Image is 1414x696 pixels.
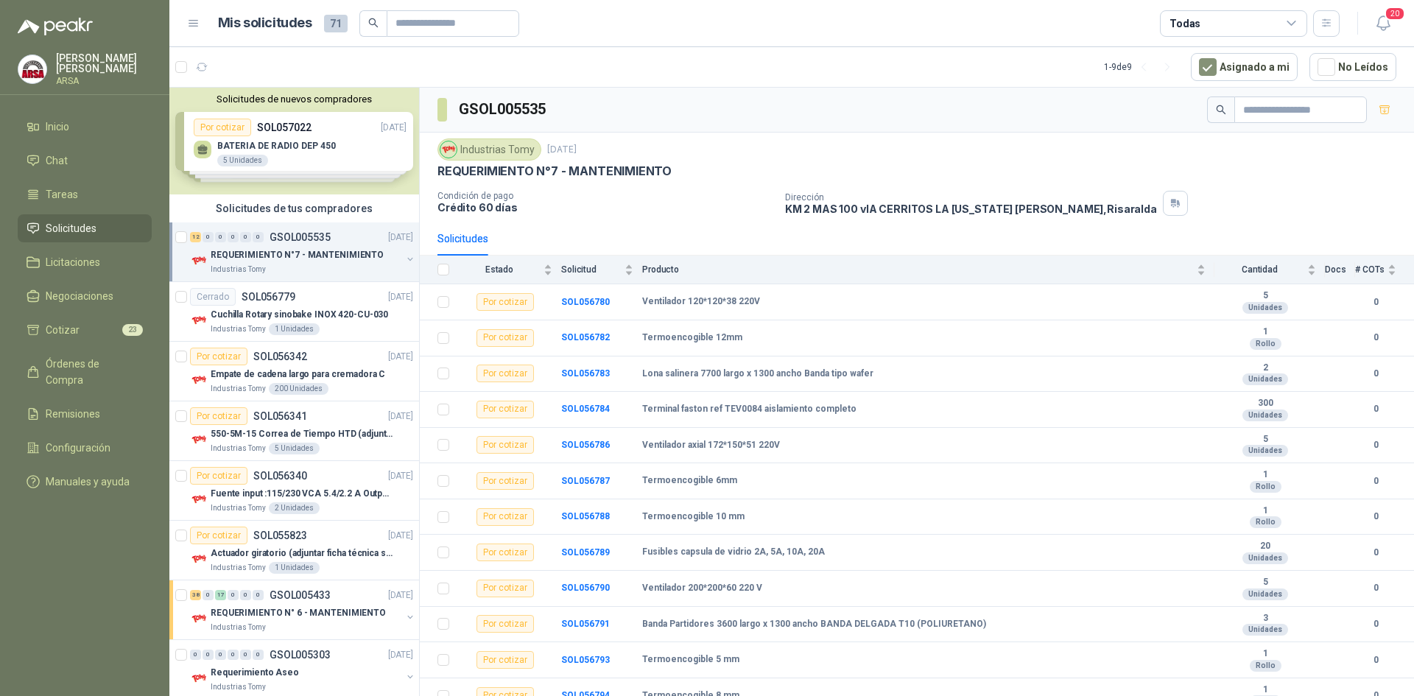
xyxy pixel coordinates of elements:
p: Industrias Tomy [211,443,266,454]
b: Termoencogible 12mm [642,332,742,344]
span: 71 [324,15,348,32]
div: Por cotizar [476,401,534,418]
p: REQUERIMIENTO N° 6 - MANTENIMIENTO [211,606,386,620]
div: Rollo [1250,660,1281,672]
p: Cuchilla Rotary sinobake INOX 420-CU-030 [211,308,388,322]
th: Estado [458,256,561,284]
div: 2 Unidades [269,502,320,514]
div: 0 [228,650,239,660]
p: Industrias Tomy [211,622,266,633]
a: 0 0 0 0 0 0 GSOL005303[DATE] Company LogoRequerimiento AseoIndustrias Tomy [190,646,416,693]
span: Órdenes de Compra [46,356,138,388]
h1: Mis solicitudes [218,13,312,34]
th: Docs [1325,256,1355,284]
b: SOL056791 [561,619,610,629]
div: Solicitudes [437,231,488,247]
span: Solicitudes [46,220,96,236]
div: Por cotizar [476,508,534,526]
div: 1 Unidades [269,562,320,574]
a: Inicio [18,113,152,141]
img: Logo peakr [18,18,93,35]
b: 5 [1214,290,1316,302]
p: Condición de pago [437,191,773,201]
p: GSOL005433 [270,590,331,600]
p: ARSA [56,77,152,85]
b: 1 [1214,469,1316,481]
div: 0 [215,232,226,242]
b: Banda Partidores 3600 largo x 1300 ancho BANDA DELGADA T10 (POLIURETANO) [642,619,986,630]
a: SOL056790 [561,583,610,593]
p: [DATE] [388,529,413,543]
p: SOL056779 [242,292,295,302]
a: SOL056788 [561,511,610,521]
a: SOL056793 [561,655,610,665]
b: 0 [1355,546,1396,560]
a: Por cotizarSOL056340[DATE] Company LogoFuente input :115/230 VCA 5.4/2.2 A Output: 24 VDC 10 A 47... [169,461,419,521]
span: search [368,18,379,28]
img: Company Logo [190,550,208,568]
b: Terminal faston ref TEV0084 aislamiento completo [642,404,857,415]
div: 5 Unidades [269,443,320,454]
b: 0 [1355,653,1396,667]
b: Termoencogible 6mm [642,475,737,487]
div: Solicitudes de tus compradores [169,194,419,222]
div: Por cotizar [190,407,247,425]
b: SOL056789 [561,547,610,558]
div: Por cotizar [476,472,534,490]
span: Cotizar [46,322,80,338]
div: Rollo [1250,481,1281,493]
p: GSOL005535 [270,232,331,242]
button: No Leídos [1309,53,1396,81]
a: Configuración [18,434,152,462]
span: search [1216,105,1226,115]
span: Estado [458,264,541,275]
b: Fusibles capsula de vidrio 2A, 5A, 10A, 20A [642,546,825,558]
div: Unidades [1242,624,1288,636]
b: 300 [1214,398,1316,409]
p: Industrias Tomy [211,264,266,275]
p: [DATE] [388,648,413,662]
b: 0 [1355,295,1396,309]
div: 0 [253,232,264,242]
img: Company Logo [190,491,208,508]
th: Solicitud [561,256,642,284]
div: Unidades [1242,552,1288,564]
div: Por cotizar [476,615,534,633]
div: 17 [215,590,226,600]
span: Solicitud [561,264,622,275]
button: Asignado a mi [1191,53,1298,81]
div: Por cotizar [476,365,534,382]
b: 20 [1214,541,1316,552]
div: 0 [240,590,251,600]
span: Chat [46,152,68,169]
div: Unidades [1242,588,1288,600]
div: Unidades [1242,409,1288,421]
b: SOL056783 [561,368,610,379]
span: Cantidad [1214,264,1304,275]
div: 0 [203,650,214,660]
p: Industrias Tomy [211,562,266,574]
b: 0 [1355,438,1396,452]
img: Company Logo [190,610,208,628]
b: 0 [1355,510,1396,524]
p: [DATE] [388,409,413,423]
div: Por cotizar [476,651,534,669]
div: 0 [203,590,214,600]
b: SOL056784 [561,404,610,414]
p: [DATE] [388,469,413,483]
div: Unidades [1242,373,1288,385]
p: REQUERIMIENTO N°7 - MANTENIMIENTO [211,248,384,262]
b: 5 [1214,577,1316,588]
a: Tareas [18,180,152,208]
p: Empate de cadena largo para cremadora C [211,368,385,382]
p: Industrias Tomy [211,502,266,514]
img: Company Logo [440,141,457,158]
a: Manuales y ayuda [18,468,152,496]
button: 20 [1370,10,1396,37]
div: Rollo [1250,516,1281,528]
span: Inicio [46,119,69,135]
div: Por cotizar [476,436,534,454]
span: Configuración [46,440,110,456]
p: [DATE] [547,143,577,157]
